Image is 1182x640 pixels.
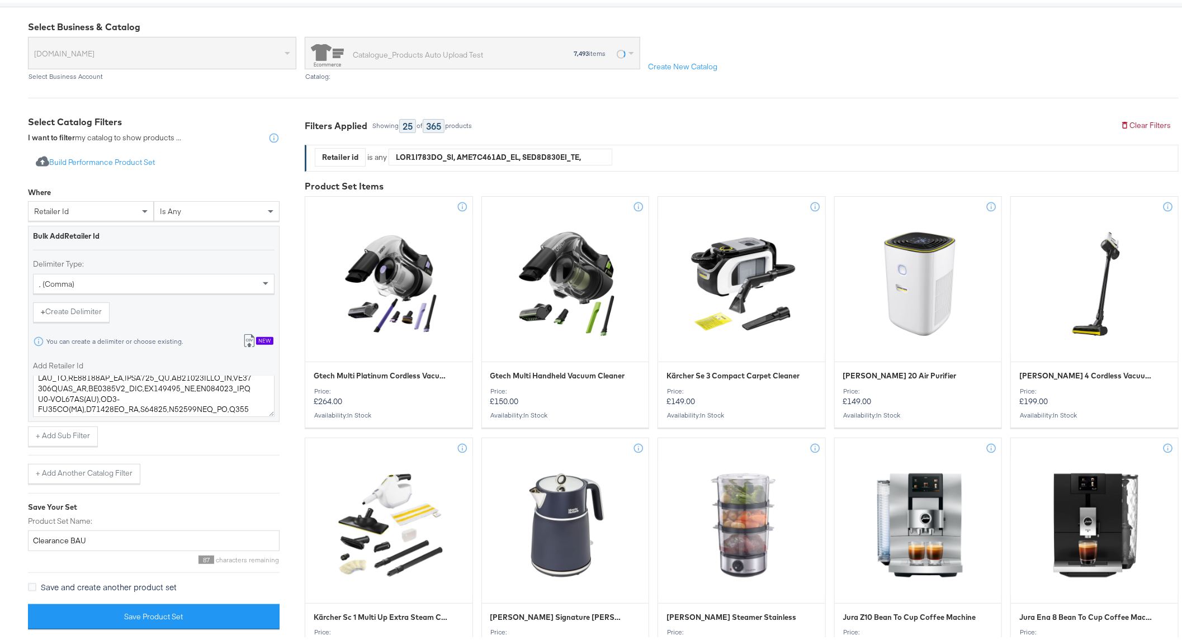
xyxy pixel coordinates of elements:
[198,553,214,561] span: 87
[28,18,1179,31] div: Select Business & Catalog
[372,119,399,127] div: Showing
[1019,409,1170,416] div: Availability :
[490,625,641,633] div: Price:
[399,116,416,130] div: 25
[1019,368,1155,378] span: Kärcher Vc 4 Cordless Vacuum Cleaner
[33,373,275,414] textarea: LOR0I004DO_SI,AME9C233AD_EL,SED6D026EI_TE,INC053U1LA_ET,DOL5M497AL_EN,ADM5V862QU_NO,EXE0U734LA_NI...
[1019,609,1155,620] span: Jura Ena 8 Bean To Cup Coffee Machine
[28,499,280,510] div: Save Your Set
[843,368,957,378] span: Kärcher Af 20 Air Purifier
[305,70,640,78] div: Catalog:
[423,116,445,130] div: 365
[700,408,724,416] span: in stock
[877,408,901,416] span: in stock
[28,113,280,126] div: Select Catalog Filters
[28,150,163,170] button: Build Performance Product Set
[574,46,589,55] strong: 7,493
[416,119,423,127] div: of
[34,203,69,214] span: retailer id
[305,177,1179,190] div: Product Set Items
[28,553,280,561] div: characters remaining
[314,385,464,404] p: £264.00
[314,609,449,620] span: Kärcher Sc 1 Multi Up Extra Steam Cleaner
[366,149,389,160] div: is any
[33,300,110,320] button: +Create Delimiter
[1019,625,1170,633] div: Price:
[235,329,281,349] button: New
[315,146,365,163] div: Retailer id
[46,335,183,343] div: You can create a delimiter or choose existing.
[28,513,280,524] label: Product Set Name:
[34,41,282,60] span: [DOMAIN_NAME]
[28,424,98,444] button: + Add Sub Filter
[28,528,280,548] input: Give your set a descriptive name
[445,119,472,127] div: products
[666,409,817,416] div: Availability :
[843,385,994,404] p: £149.00
[666,368,800,378] span: Kärcher Se 3 Compact Carpet Cleaner
[1053,408,1077,416] span: in stock
[41,304,45,314] strong: +
[490,385,641,392] div: Price:
[347,408,371,416] span: in stock
[353,46,483,58] div: Catalogue_Products Auto Upload Test
[314,368,449,378] span: Gtech Multi Platinum Cordless Vacuum Cleaner
[305,117,367,130] div: Filters Applied
[314,385,464,392] div: Price:
[1019,385,1170,404] p: £199.00
[28,184,51,195] div: Where
[666,625,817,633] div: Price:
[666,385,817,392] div: Price:
[28,130,181,141] div: my catalog to show products ...
[490,609,626,620] span: Morphy Richards Signature Matt Kettle
[490,409,641,416] div: Availability :
[314,409,464,416] div: Availability :
[1113,113,1179,133] button: Clear Filters
[490,385,641,404] p: £150.00
[33,358,275,368] label: Add Retailer Id
[666,609,796,620] span: Russell Hobbs Steamer Stainless
[843,385,994,392] div: Price:
[28,461,140,481] button: + Add Another Catalog Filter
[843,625,994,633] div: Price:
[1019,385,1170,392] div: Price:
[160,203,181,214] span: is any
[33,228,275,239] div: Bulk Add Retailer Id
[33,256,275,267] label: Delimiter Type:
[524,408,548,416] span: in stock
[490,368,625,378] span: Gtech Multi Handheld Vacuum Cleaner
[640,54,725,74] button: Create New Catalog
[843,609,976,620] span: Jura Z10 Bean To Cup Coffee Machine
[39,276,74,286] span: , (comma)
[389,146,612,163] div: LOR1I783DO_SI, AME7C461AD_EL, SED8D830EI_TE, INC638U3LA_ET, DOL3M599AL_EN, ADM1V627QU_NO, EXE3U37...
[534,47,607,55] div: items
[666,385,817,404] p: £149.00
[843,409,994,416] div: Availability :
[28,601,280,627] button: Save Product Set
[314,625,464,633] div: Price:
[41,579,177,590] span: Save and create another product set
[28,70,296,78] div: Select Business Account
[256,334,273,342] div: New
[28,130,75,140] strong: I want to filter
